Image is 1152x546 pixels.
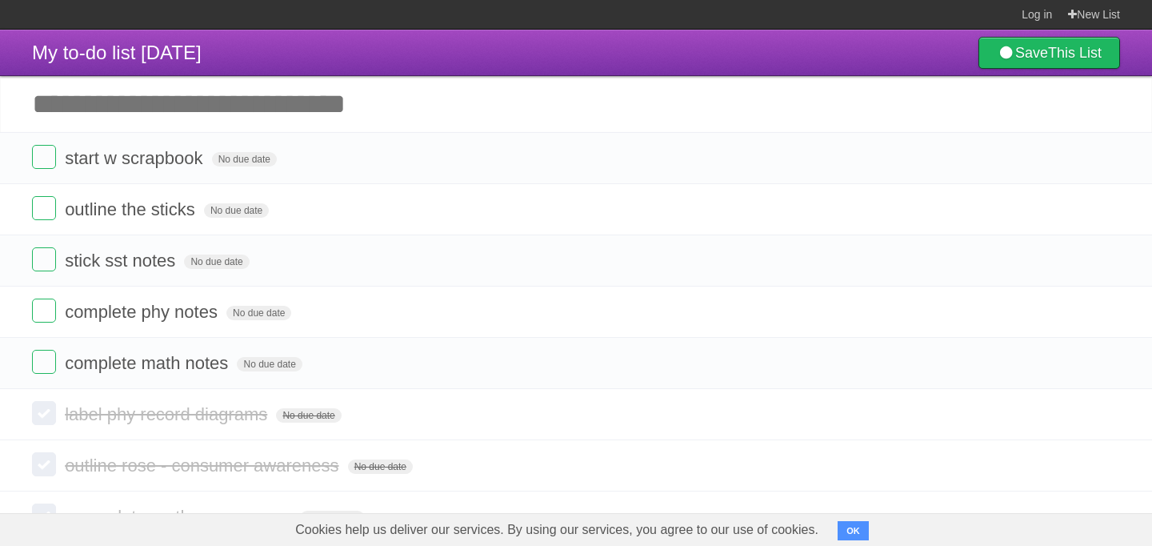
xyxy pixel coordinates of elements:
span: label phy record diagrams [65,404,271,424]
span: Cookies help us deliver our services. By using our services, you agree to our use of cookies. [279,514,834,546]
span: No due date [204,203,269,218]
span: No due date [348,460,413,474]
span: No due date [237,357,302,371]
span: complete math notes [65,353,232,373]
span: No due date [226,306,291,320]
span: No due date [276,408,341,423]
label: Done [32,452,56,476]
span: start w scrapbook [65,148,206,168]
label: Done [32,401,56,425]
label: Done [32,504,56,528]
span: My to-do list [DATE] [32,42,202,63]
label: Done [32,196,56,220]
label: Done [32,299,56,323]
span: complete phy notes [65,302,222,322]
button: OK [838,521,869,540]
b: This List [1048,45,1102,61]
label: Done [32,350,56,374]
label: Done [32,145,56,169]
span: outline the sticks [65,199,199,219]
span: comeplete maths cover page [65,507,295,527]
span: outline rose - consumer awareness [65,456,342,476]
span: No due date [184,255,249,269]
label: Done [32,247,56,271]
span: No due date [300,511,365,525]
span: stick sst notes [65,251,179,271]
span: No due date [212,152,277,167]
a: SaveThis List [978,37,1120,69]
